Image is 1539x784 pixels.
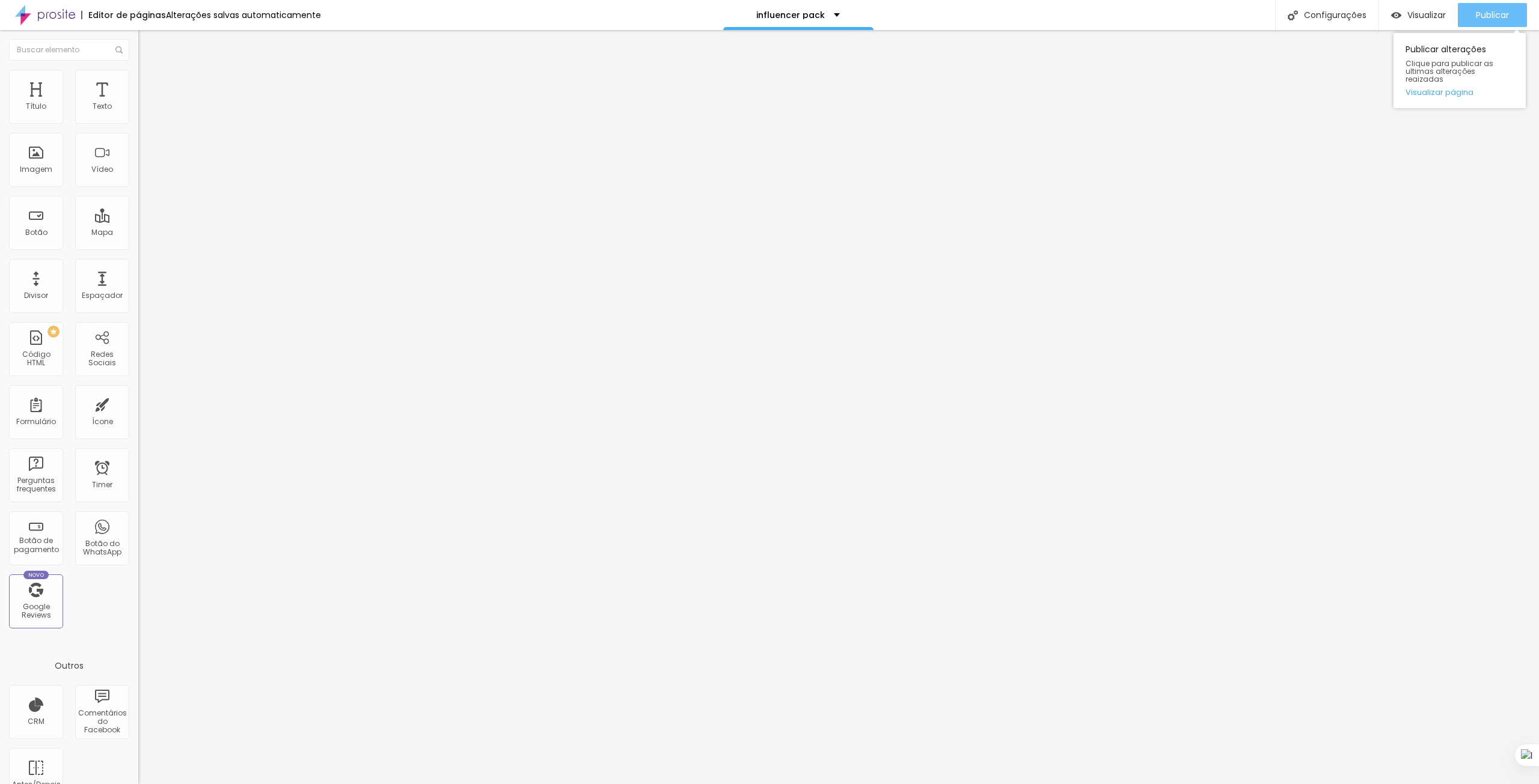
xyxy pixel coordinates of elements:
[78,350,126,368] div: Redes Sociais
[1379,3,1458,27] button: Visualizar
[91,165,113,174] div: Vídeo
[12,603,60,620] div: Google Reviews
[26,102,46,111] div: Título
[78,709,126,735] div: Comentários do Facebook
[1394,33,1526,108] div: Publicar alterações
[23,571,49,579] div: Novo
[1288,10,1298,20] img: Icone
[12,476,60,494] div: Perguntas frequentes
[20,165,52,174] div: Imagem
[1407,10,1446,20] span: Visualizar
[92,418,113,426] div: Ícone
[115,46,123,53] img: Icone
[12,350,60,368] div: Código HTML
[1458,3,1527,27] button: Publicar
[138,30,1539,784] iframe: Editor
[16,418,56,426] div: Formulário
[756,11,825,19] p: influencer pack
[1476,10,1509,20] span: Publicar
[25,228,47,237] div: Botão
[1391,10,1401,20] img: view-1.svg
[9,39,129,61] input: Buscar elemento
[28,717,44,726] div: CRM
[92,481,112,489] div: Timer
[93,102,112,111] div: Texto
[78,539,126,557] div: Botão do WhatsApp
[91,228,113,237] div: Mapa
[1406,59,1514,84] span: Clique para publicar as ultimas alterações reaizadas
[82,291,123,300] div: Espaçador
[166,11,321,19] div: Alterações salvas automaticamente
[24,291,48,300] div: Divisor
[12,536,60,554] div: Botão de pagamento
[1406,88,1514,96] a: Visualizar página
[81,11,166,19] div: Editor de páginas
